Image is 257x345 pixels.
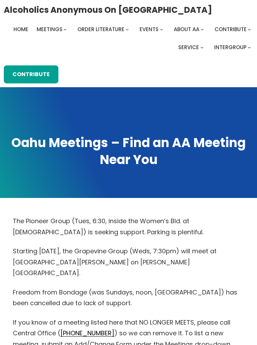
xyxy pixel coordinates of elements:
[37,25,63,34] a: Meetings
[4,65,58,83] a: Contribute
[214,43,247,52] a: Intergroup
[37,26,63,33] span: Meetings
[215,25,247,34] a: Contribute
[248,46,251,49] button: Intergroup submenu
[140,26,159,33] span: Events
[77,26,124,33] span: Order Literature
[64,28,67,31] button: Meetings submenu
[178,43,199,52] a: Service
[214,44,247,51] span: Intergroup
[4,2,212,17] a: Alcoholics Anonymous on [GEOGRAPHIC_DATA]
[201,28,204,31] button: About AA submenu
[13,26,28,33] span: Home
[174,26,199,33] span: About AA
[200,46,203,49] button: Service submenu
[174,25,199,34] a: About AA
[6,135,251,169] h1: Oahu Meetings – Find an AA Meeting Near You
[13,246,244,279] p: Starting [DATE], the Grapevine Group (Weds, 7:30pm) will meet at [GEOGRAPHIC_DATA][PERSON_NAME] o...
[4,25,254,52] nav: Intergroup
[140,25,159,34] a: Events
[215,26,247,33] span: Contribute
[248,28,251,31] button: Contribute submenu
[60,329,114,337] a: [PHONE_NUMBER]
[13,216,244,237] p: The Pioneer Group (Tues, 6:30, inside the Women’s Bld. at [DEMOGRAPHIC_DATA]) is seeking support....
[13,25,28,34] a: Home
[126,28,129,31] button: Order Literature submenu
[178,44,199,51] span: Service
[160,28,163,31] button: Events submenu
[13,287,244,309] p: Freedom from Bondage (was Sundays, noon, [GEOGRAPHIC_DATA]) has been cancelled due to lack of sup...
